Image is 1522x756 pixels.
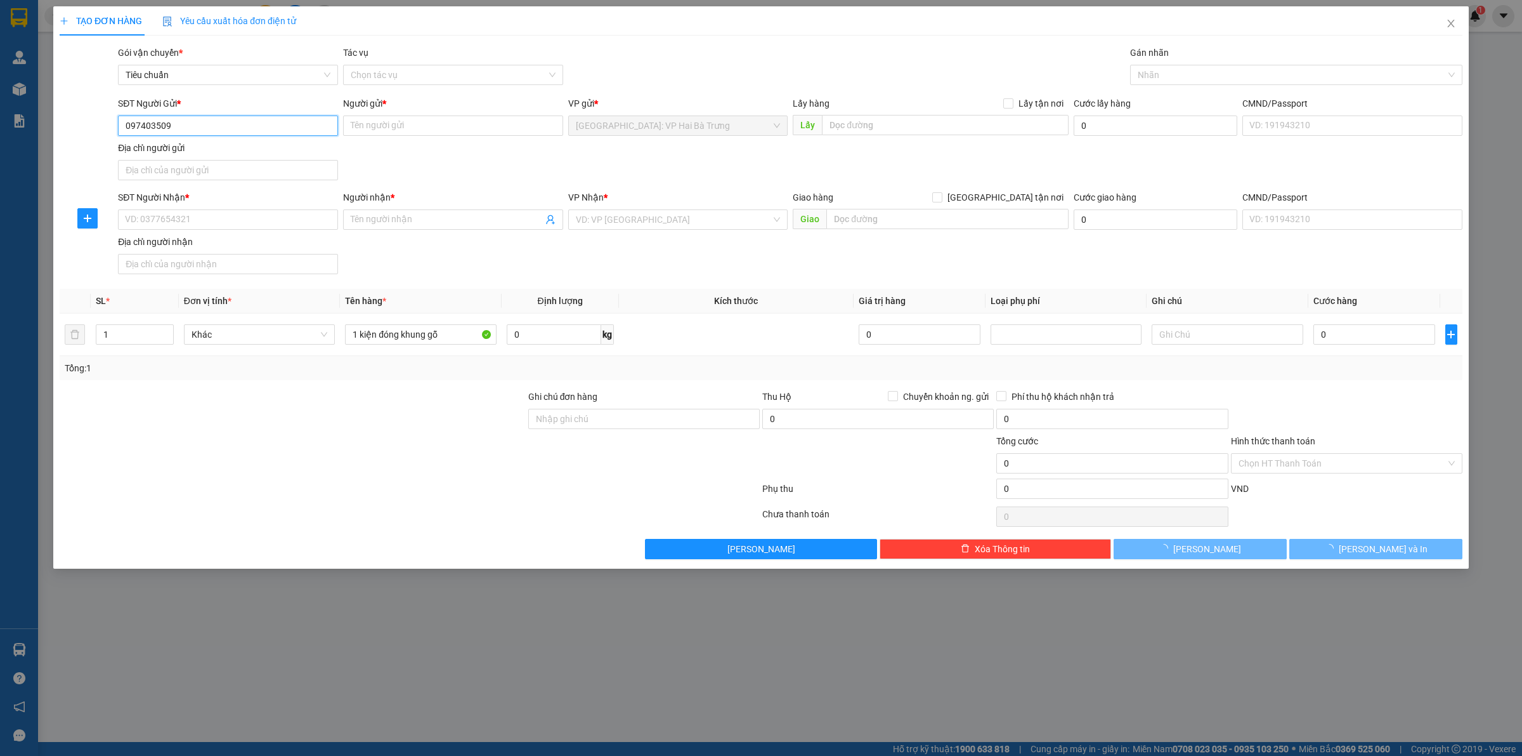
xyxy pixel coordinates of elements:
label: Gán nhãn [1130,48,1169,58]
span: Phí thu hộ khách nhận trả [1006,390,1119,404]
span: Giao hàng [793,192,833,202]
div: CMND/Passport [1242,96,1462,110]
div: SĐT Người Gửi [118,96,338,110]
th: Loại phụ phí [985,289,1147,314]
span: loading [1325,544,1339,553]
div: Chưa thanh toán [761,507,995,529]
span: Yêu cầu xuất hóa đơn điện tử [162,16,296,26]
span: delete [961,544,970,554]
div: Người nhận [343,190,563,204]
button: [PERSON_NAME] [645,539,876,559]
span: Lấy tận nơi [1013,96,1069,110]
span: [GEOGRAPHIC_DATA] tận nơi [942,190,1069,204]
input: Cước lấy hàng [1074,116,1237,136]
label: Cước giao hàng [1074,192,1136,202]
span: Cước hàng [1313,296,1357,306]
input: 0 [859,324,980,345]
div: CMND/Passport [1242,190,1462,204]
span: [PERSON_NAME] [1173,542,1241,556]
span: Xóa Thông tin [975,542,1030,556]
span: Lấy [793,115,822,135]
span: Ngày in phiếu: 14:25 ngày [80,25,256,39]
div: SĐT Người Nhận [118,190,338,204]
span: VND [1231,484,1249,494]
input: Ghi Chú [1152,324,1303,345]
input: Dọc đường [822,115,1069,135]
input: Cước giao hàng [1074,209,1237,230]
span: user-add [545,215,556,225]
span: Kích thước [714,296,758,306]
button: deleteXóa Thông tin [880,539,1111,559]
span: kg [601,324,614,345]
input: Địa chỉ của người gửi [118,160,338,180]
label: Tác vụ [343,48,368,58]
strong: PHIẾU DÁN LÊN HÀNG [84,6,251,23]
button: plus [77,208,98,229]
input: VD: Bàn, Ghế [345,324,496,345]
button: [PERSON_NAME] [1114,539,1287,559]
span: Tổng cước [996,436,1038,446]
span: Tên hàng [345,296,386,306]
input: Địa chỉ của người nhận [118,254,338,274]
span: plus [78,213,97,223]
span: Thu Hộ [762,392,791,402]
span: plus [60,17,68,25]
span: Đơn vị tính [184,296,231,306]
label: Cước lấy hàng [1074,98,1131,109]
div: VP gửi [568,96,788,110]
th: Ghi chú [1147,289,1308,314]
button: plus [1445,324,1457,345]
span: [PERSON_NAME] và In [1339,542,1428,556]
span: loading [1159,544,1173,553]
div: Người gửi [343,96,563,110]
span: close [1446,18,1456,29]
span: Giao [793,209,826,229]
span: [PERSON_NAME] [727,542,795,556]
span: CÔNG TY TNHH CHUYỂN PHÁT NHANH BẢO AN [110,43,233,66]
span: Khác [192,325,327,344]
button: [PERSON_NAME] và In [1289,539,1462,559]
span: Định lượng [538,296,583,306]
span: TẠO ĐƠN HÀNG [60,16,142,26]
span: Hà Nội: VP Hai Bà Trưng [576,116,781,135]
label: Hình thức thanh toán [1231,436,1315,446]
span: Lấy hàng [793,98,829,109]
button: Close [1433,6,1469,42]
span: VP Nhận [568,192,604,202]
div: Địa chỉ người nhận [118,235,338,249]
span: plus [1446,329,1457,340]
span: Tiêu chuẩn [126,65,330,84]
span: Chuyển khoản ng. gửi [898,390,994,404]
div: Tổng: 1 [65,361,587,375]
label: Ghi chú đơn hàng [528,392,598,402]
span: Mã đơn: VHBT1209250017 [5,77,194,94]
span: Gói vận chuyển [118,48,183,58]
img: icon [162,17,172,27]
input: Dọc đường [826,209,1069,229]
strong: CSKH: [35,43,67,54]
span: [PHONE_NUMBER] [5,43,96,65]
input: Ghi chú đơn hàng [528,409,760,429]
button: delete [65,324,85,345]
span: Giá trị hàng [859,296,906,306]
span: SL [96,296,106,306]
div: Phụ thu [761,482,995,504]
